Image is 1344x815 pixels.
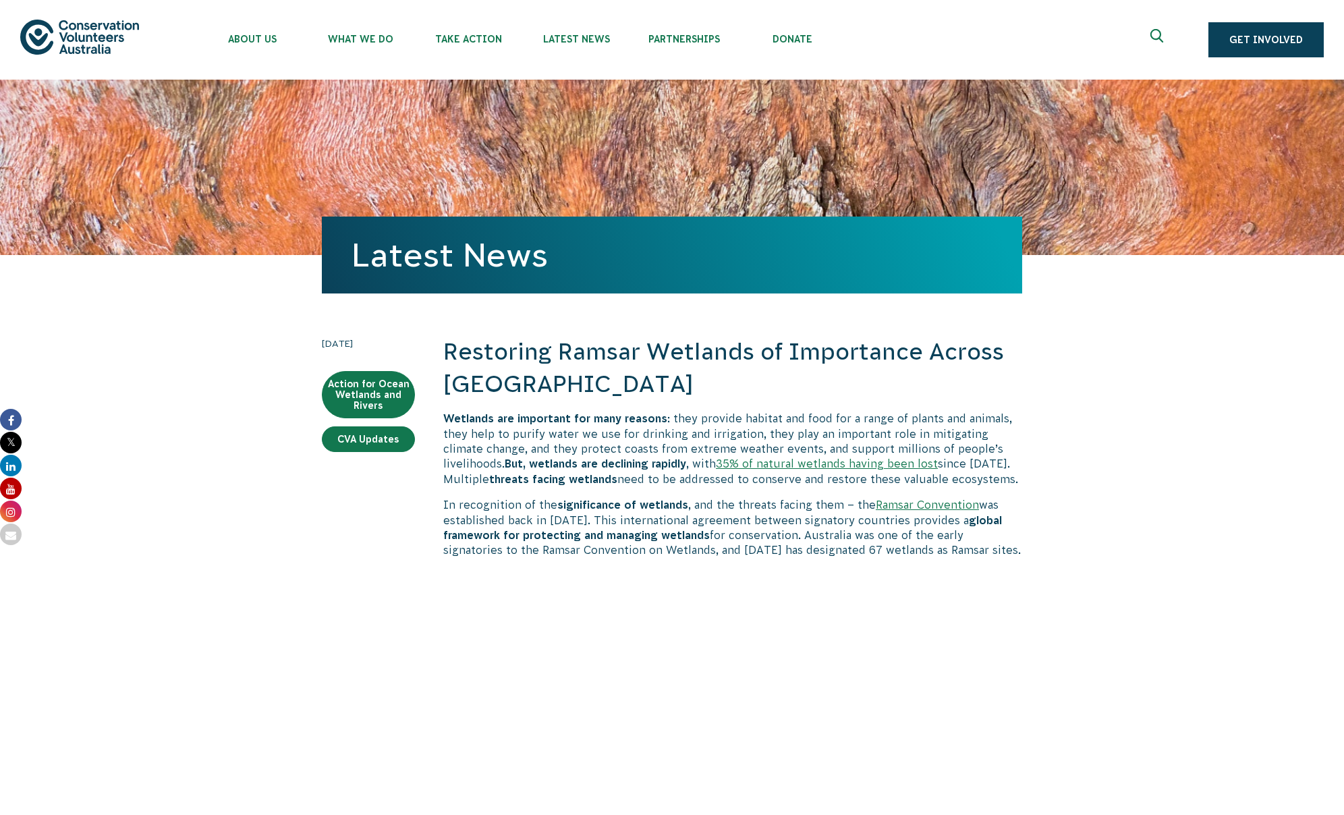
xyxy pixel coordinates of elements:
[876,499,979,511] a: Ramsar Convention
[352,237,548,273] a: Latest News
[505,457,686,470] b: But, wetlands are declining rapidly
[1208,22,1324,57] a: Get Involved
[443,411,1022,486] p: : they provide habitat and food for a range of plants and animals, they help to purify water we u...
[738,34,846,45] span: Donate
[630,34,738,45] span: Partnerships
[20,20,139,54] img: logo.svg
[443,514,1002,541] b: global framework for protecting and managing wetlands
[306,34,414,45] span: What We Do
[489,473,617,485] b: threats facing wetlands
[1150,29,1167,51] span: Expand search box
[322,371,415,418] a: Action for Ocean Wetlands and Rivers
[1142,24,1175,56] button: Expand search box Close search box
[443,497,1022,558] p: In recognition of the , and the threats facing them – the was established back in [DATE]. This in...
[522,34,630,45] span: Latest News
[198,34,306,45] span: About Us
[716,457,938,470] a: 35% of natural wetlands having been lost
[557,499,688,511] b: significance of wetlands
[322,426,415,452] a: CVA Updates
[322,336,415,351] time: [DATE]
[443,336,1022,400] h2: Restoring Ramsar Wetlands of Importance Across [GEOGRAPHIC_DATA]
[443,412,667,424] b: Wetlands are important for many reasons
[414,34,522,45] span: Take Action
